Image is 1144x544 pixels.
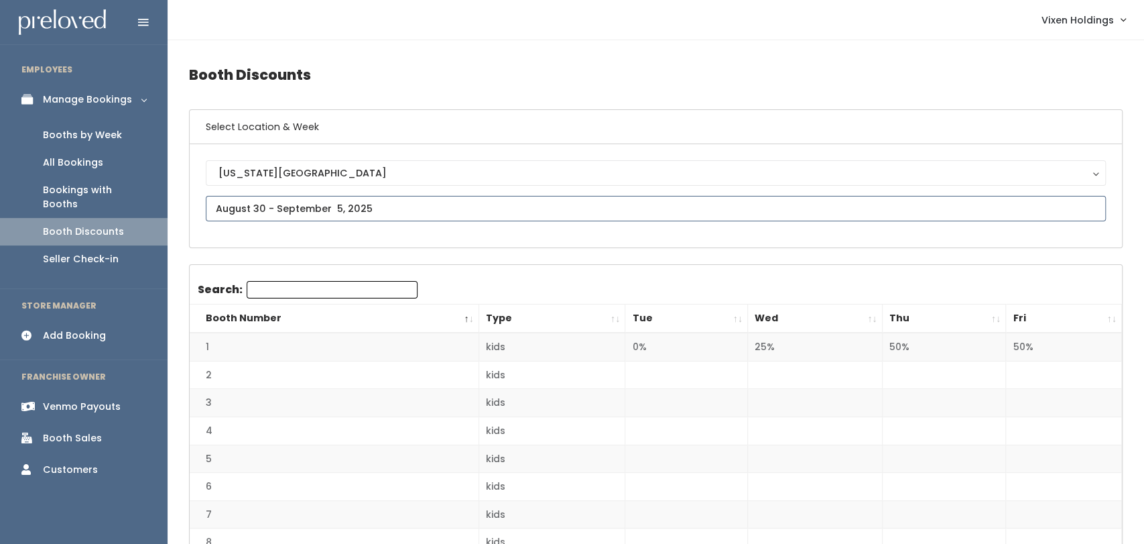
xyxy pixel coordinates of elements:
h6: Select Location & Week [190,110,1122,144]
td: kids [479,361,625,389]
td: kids [479,445,625,473]
div: Bookings with Booths [43,183,146,211]
label: Search: [198,281,418,298]
td: 1 [190,333,479,361]
div: Booth Discounts [43,225,124,239]
td: 6 [190,473,479,501]
th: Wed: activate to sort column ascending [748,305,883,333]
td: 7 [190,500,479,529]
div: Customers [43,463,98,477]
th: Type: activate to sort column ascending [479,305,625,333]
td: 50% [1006,333,1122,361]
td: kids [479,333,625,361]
td: kids [479,473,625,501]
td: kids [479,389,625,417]
td: 2 [190,361,479,389]
button: [US_STATE][GEOGRAPHIC_DATA] [206,160,1106,186]
div: Add Booking [43,329,106,343]
th: Fri: activate to sort column ascending [1006,305,1122,333]
td: 25% [748,333,883,361]
th: Tue: activate to sort column ascending [625,305,748,333]
div: Booths by Week [43,128,122,142]
td: 50% [882,333,1006,361]
div: Venmo Payouts [43,400,121,414]
td: kids [479,417,625,445]
th: Thu: activate to sort column ascending [882,305,1006,333]
h4: Booth Discounts [189,56,1123,93]
div: Booth Sales [43,431,102,445]
img: preloved logo [19,9,106,36]
span: Vixen Holdings [1041,13,1114,28]
th: Booth Number: activate to sort column descending [190,305,479,333]
td: 3 [190,389,479,417]
input: Search: [247,281,418,298]
div: Manage Bookings [43,93,132,107]
td: kids [479,500,625,529]
td: 5 [190,445,479,473]
input: August 30 - September 5, 2025 [206,196,1106,221]
td: 0% [625,333,748,361]
a: Vixen Holdings [1028,5,1139,34]
div: Seller Check-in [43,252,119,266]
div: All Bookings [43,156,103,170]
div: [US_STATE][GEOGRAPHIC_DATA] [218,166,1093,180]
td: 4 [190,417,479,445]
